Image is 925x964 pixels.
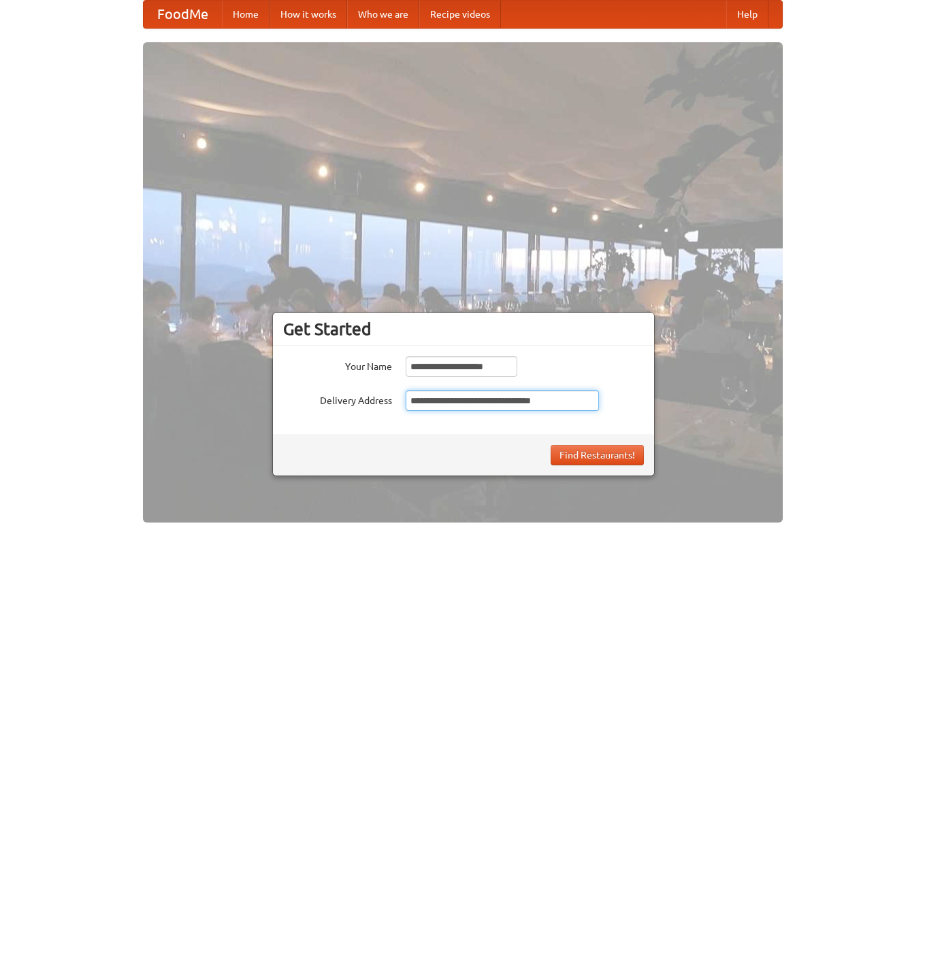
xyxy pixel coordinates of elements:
h3: Get Started [283,319,644,339]
label: Delivery Address [283,390,392,407]
a: Help [726,1,768,28]
a: Recipe videos [419,1,501,28]
a: Home [222,1,270,28]
a: FoodMe [144,1,222,28]
button: Find Restaurants! [551,445,644,465]
a: How it works [270,1,347,28]
label: Your Name [283,356,392,373]
a: Who we are [347,1,419,28]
